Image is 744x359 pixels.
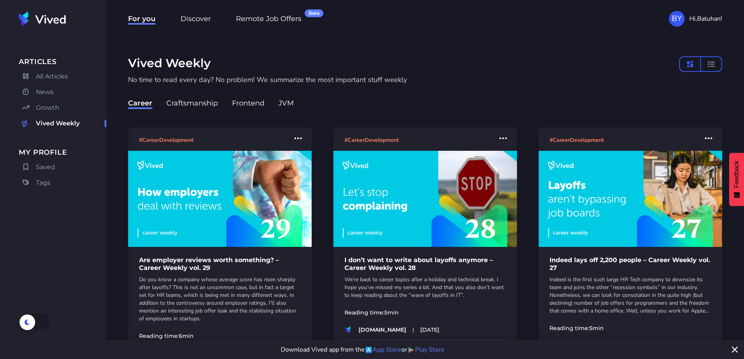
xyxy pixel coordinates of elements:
span: Frontend [232,99,264,109]
p: Reading time: [334,309,517,316]
h1: I don’t want to write about layoffs anymore – Career Weekly vol. 28 [334,256,517,272]
a: All Articles [19,70,106,83]
span: Career [128,99,152,109]
time: 6 min [179,332,194,339]
a: Tags [19,177,106,189]
p: Reading time: [128,332,312,340]
time: 5 min [384,309,399,316]
p: Do you know a company whose average score has risen sharply after layoffs? This is not an uncommo... [139,276,301,323]
a: Are employer reviews worth something? – Career Weekly vol. 29Do you know a company whose average ... [128,145,312,357]
span: JVM [278,99,294,109]
a: App Store [365,345,401,354]
button: More actions [496,130,510,146]
span: News [36,88,54,97]
p: We’re back to career topics after a holiday and technical break. I hope you’ve missed my series a... [344,276,506,299]
h1: Vived Weekly [128,56,211,70]
span: # CareerDevelopment [550,136,604,144]
time: [DATE] [420,326,439,334]
div: BY [669,11,685,27]
span: Articles [19,56,106,67]
span: For you [128,14,155,25]
a: #CareerDevelopment [139,135,193,145]
span: Feedback [733,161,740,188]
p: Reading time: [539,324,722,332]
a: #CareerDevelopment [344,135,399,145]
button: BYHi,Batuhan! [669,11,722,27]
h1: Are employer reviews worth something? – Career Weekly vol. 29 [128,256,312,272]
a: Saved [19,161,106,173]
span: Discover [180,14,211,25]
button: More actions [291,130,305,146]
h1: Indeed lays off 2,200 people – Career Weekly vol. 27 [539,256,722,272]
div: Beta [305,9,323,17]
a: Frontend [232,98,264,109]
a: Career [128,98,152,109]
span: All Articles [36,72,68,81]
p: Indeed is the first such large HR Tech company to downsize its team and joins the other “recessio... [550,276,711,315]
a: For you [128,13,155,24]
span: # CareerDevelopment [139,136,193,144]
span: Tags [36,178,50,188]
span: # CareerDevelopment [344,136,399,144]
a: News [19,86,106,98]
a: JVM [278,98,294,109]
span: Craftsmanship [166,99,218,109]
span: Remote Job Offers [236,14,302,25]
img: Vived [19,12,66,26]
span: | [412,326,414,334]
a: Craftsmanship [166,98,218,109]
a: #CareerDevelopment [550,135,604,145]
span: Growth [36,103,59,113]
button: compact layout [701,56,722,72]
span: Hi, Batuhan ! [689,14,722,23]
p: No time to read every day? No problem! We summarize the most important stuff weekly [128,74,685,85]
time: 5 min [589,325,604,332]
a: Discover [180,13,211,24]
button: More actions [701,130,716,146]
a: Play Store [407,345,444,354]
a: Remote Job OffersBeta [236,13,302,24]
button: masonry layout [679,56,701,72]
button: Feedback - Show survey [729,153,744,206]
span: Saved [36,163,55,172]
a: I don’t want to write about layoffs anymore – Career Weekly vol. 28We’re back to career topics af... [334,145,517,334]
span: My Profile [19,147,106,158]
p: [DOMAIN_NAME] [359,326,406,334]
span: Vived Weekly [36,119,80,128]
a: Growth [19,102,106,114]
a: Indeed lays off 2,200 people – Career Weekly vol. 27Indeed is the first such large HR Tech compan... [539,145,722,349]
a: Vived Weekly [19,117,106,130]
